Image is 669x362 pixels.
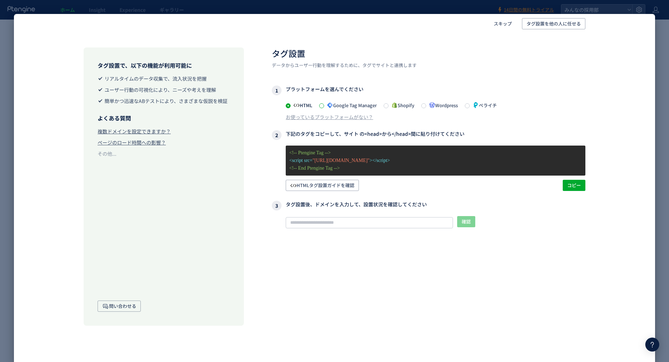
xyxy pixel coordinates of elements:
img: tab_keywords_by_traffic_grey.svg [73,41,79,47]
span: ペライチ [470,102,497,109]
span: "[URL][DOMAIN_NAME]" [313,158,370,163]
button: コピー [563,180,585,191]
span: 確認 [462,216,471,227]
li: 簡単かつ迅速なABテストにより、さまざまな仮説を検証 [98,97,230,104]
p: <script src= ></script> [289,157,582,164]
span: タグ設置を他の人に任せる [526,18,581,29]
div: ドメイン概要 [31,42,58,46]
div: v 4.0.25 [20,11,34,17]
div: お使っているプラットフォームがない？ [286,113,373,120]
li: リアルタイムのデータ収集で、流入状況を把握 [98,75,230,82]
button: タグ設置を他の人に任せる [522,18,585,29]
button: HTMLタグ設置ガイドを確認 [286,180,359,191]
span: Shopify [389,102,414,109]
button: 確認 [457,216,475,227]
img: logo_orange.svg [11,11,17,17]
div: キーワード流入 [81,42,112,46]
span: Wordpress [426,102,458,109]
h3: プラットフォームを選んでください [272,86,585,95]
p: <!-- End Ptengine Tag --> [289,164,582,172]
span: Google Tag Manager [324,102,377,109]
h2: タグ設置 [272,47,585,59]
h3: タグ設置で、以下の機能が利用可能に [98,61,230,69]
div: ページのロード時間への影響？ [98,139,166,146]
button: スキップ [489,18,516,29]
div: その他... [98,150,116,157]
span: スキップ [494,18,512,29]
span: 問い合わせる [102,301,136,312]
button: 問い合わせる [98,301,141,312]
span: HTML [291,102,312,109]
img: tab_domain_overview_orange.svg [24,41,29,47]
p: <!-- Ptengine Tag --> [289,149,582,157]
span: HTMLタグ設置ガイドを確認 [290,180,354,191]
i: 3 [272,201,282,210]
li: ユーザー行動の可視化により、ニーズや考えを理解 [98,86,230,93]
h3: 下記のタグをコピーして、サイト の<head>から</head>間に貼り付けてください [272,130,585,140]
div: 複数ドメインを設定できますか？ [98,128,171,135]
i: 2 [272,130,282,140]
p: データからユーザー行動を理解するために、タグでサイトと連携します [272,62,585,69]
h3: よくある質問 [98,114,230,122]
img: website_grey.svg [11,18,17,24]
i: 1 [272,86,282,95]
span: コピー [567,180,581,191]
h3: タグ設置後、ドメインを入力して、設置状況を確認してください [272,201,585,210]
div: ドメイン: [DOMAIN_NAME] [18,18,80,24]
